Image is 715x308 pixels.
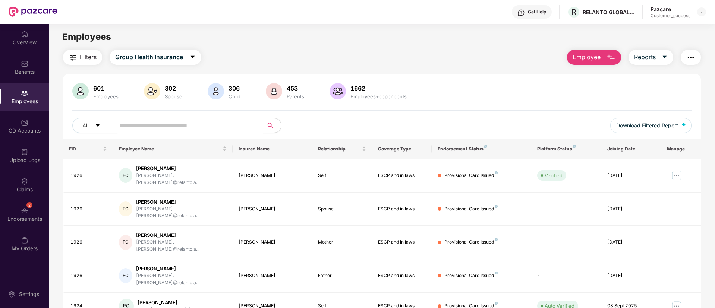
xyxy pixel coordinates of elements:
[136,199,227,206] div: [PERSON_NAME]
[138,299,214,306] div: [PERSON_NAME]
[190,54,196,61] span: caret-down
[92,85,120,92] div: 601
[378,172,426,179] div: ESCP and in laws
[537,146,595,152] div: Platform Status
[438,146,525,152] div: Endorsement Status
[119,146,221,152] span: Employee Name
[144,83,160,99] img: svg+xml;base64,PHN2ZyB4bWxucz0iaHR0cDovL3d3dy53My5vcmcvMjAwMC9zdmciIHhtbG5zOnhsaW5rPSJodHRwOi8vd3...
[110,50,201,65] button: Group Health Insurancecaret-down
[616,121,678,130] span: Download Filtered Report
[285,93,306,99] div: Parents
[571,7,576,16] span: R
[69,53,78,62] img: svg+xml;base64,PHN2ZyB4bWxucz0iaHR0cDovL3d3dy53My5vcmcvMjAwMC9zdmciIHdpZHRoPSIyNCIgaGVpZ2h0PSIyNC...
[567,50,621,65] button: Employee
[21,89,28,97] img: svg+xml;base64,PHN2ZyBpZD0iRW1wbG95ZWVzIiB4bWxucz0iaHR0cDovL3d3dy53My5vcmcvMjAwMC9zdmciIHdpZHRoPS...
[545,172,563,179] div: Verified
[601,139,661,159] th: Joining Date
[573,145,576,148] img: svg+xml;base64,PHN2ZyB4bWxucz0iaHR0cDovL3d3dy53My5vcmcvMjAwMC9zdmciIHdpZHRoPSI4IiBoZWlnaHQ9IjgiIH...
[21,178,28,185] img: svg+xml;base64,PHN2ZyBpZD0iQ2xhaW0iIHhtbG5zPSJodHRwOi8vd3d3LnczLm9yZy8yMDAwL3N2ZyIgd2lkdGg9IjIwIi...
[72,118,118,133] button: Allcaret-down
[21,236,28,244] img: svg+xml;base64,PHN2ZyBpZD0iTXlfT3JkZXJzIiBkYXRhLW5hbWU9Ik15IE9yZGVycyIgeG1sbnM9Imh0dHA6Ly93d3cudz...
[239,172,306,179] div: [PERSON_NAME]
[629,50,673,65] button: Reportscaret-down
[528,9,546,15] div: Get Help
[80,53,97,62] span: Filters
[651,6,690,13] div: Pazcare
[349,93,408,99] div: Employees+dependents
[686,53,695,62] img: svg+xml;base64,PHN2ZyB4bWxucz0iaHR0cDovL3d3dy53My5vcmcvMjAwMC9zdmciIHdpZHRoPSIyNCIgaGVpZ2h0PSIyNC...
[95,123,100,129] span: caret-down
[21,207,28,215] img: svg+xml;base64,PHN2ZyBpZD0iRW5kb3JzZW1lbnRzIiB4bWxucz0iaHR0cDovL3d3dy53My5vcmcvMjAwMC9zdmciIHdpZH...
[136,206,227,220] div: [PERSON_NAME].[PERSON_NAME]@relanto.a...
[531,259,601,293] td: -
[163,93,184,99] div: Spouse
[378,272,426,279] div: ESCP and in laws
[671,169,683,181] img: manageButton
[634,53,656,62] span: Reports
[115,53,183,62] span: Group Health Insurance
[607,206,655,213] div: [DATE]
[163,85,184,92] div: 302
[70,239,107,246] div: 1926
[136,232,227,239] div: [PERSON_NAME]
[70,172,107,179] div: 1926
[378,206,426,213] div: ESCP and in laws
[318,146,360,152] span: Relationship
[136,172,227,186] div: [PERSON_NAME].[PERSON_NAME]@relanto.a...
[517,9,525,16] img: svg+xml;base64,PHN2ZyBpZD0iSGVscC0zMngzMiIgeG1sbnM9Imh0dHA6Ly93d3cudzMub3JnLzIwMDAvc3ZnIiB3aWR0aD...
[136,239,227,253] div: [PERSON_NAME].[PERSON_NAME]@relanto.a...
[227,93,242,99] div: Child
[21,60,28,67] img: svg+xml;base64,PHN2ZyBpZD0iQmVuZWZpdHMiIHhtbG5zPSJodHRwOi8vd3d3LnczLm9yZy8yMDAwL3N2ZyIgd2lkdGg9Ij...
[113,139,233,159] th: Employee Name
[136,165,227,172] div: [PERSON_NAME]
[119,168,132,183] div: FC
[239,206,306,213] div: [PERSON_NAME]
[136,272,227,286] div: [PERSON_NAME].[PERSON_NAME]@relanto.a...
[661,139,701,159] th: Manage
[136,265,227,272] div: [PERSON_NAME]
[9,7,57,17] img: New Pazcare Logo
[69,146,101,152] span: EID
[573,53,601,62] span: Employee
[21,148,28,156] img: svg+xml;base64,PHN2ZyBpZD0iVXBsb2FkX0xvZ3MiIGRhdGEtbmFtZT0iVXBsb2FkIExvZ3MiIHhtbG5zPSJodHRwOi8vd3...
[92,93,120,99] div: Employees
[70,272,107,279] div: 1926
[495,302,498,305] img: svg+xml;base64,PHN2ZyB4bWxucz0iaHR0cDovL3d3dy53My5vcmcvMjAwMC9zdmciIHdpZHRoPSI4IiBoZWlnaHQ9IjgiIH...
[17,290,41,298] div: Settings
[318,206,366,213] div: Spouse
[495,238,498,241] img: svg+xml;base64,PHN2ZyB4bWxucz0iaHR0cDovL3d3dy53My5vcmcvMjAwMC9zdmciIHdpZHRoPSI4IiBoZWlnaHQ9IjgiIH...
[82,121,88,130] span: All
[372,139,432,159] th: Coverage Type
[495,171,498,174] img: svg+xml;base64,PHN2ZyB4bWxucz0iaHR0cDovL3d3dy53My5vcmcvMjAwMC9zdmciIHdpZHRoPSI4IiBoZWlnaHQ9IjgiIH...
[662,54,668,61] span: caret-down
[531,193,601,226] td: -
[444,206,498,213] div: Provisional Card Issued
[318,272,366,279] div: Father
[263,123,277,128] span: search
[699,9,705,15] img: svg+xml;base64,PHN2ZyBpZD0iRHJvcGRvd24tMzJ4MzIiIHhtbG5zPSJodHRwOi8vd3d3LnczLm9yZy8yMDAwL3N2ZyIgd2...
[285,85,306,92] div: 453
[266,83,282,99] img: svg+xml;base64,PHN2ZyB4bWxucz0iaHR0cDovL3d3dy53My5vcmcvMjAwMC9zdmciIHhtbG5zOnhsaW5rPSJodHRwOi8vd3...
[682,123,686,127] img: svg+xml;base64,PHN2ZyB4bWxucz0iaHR0cDovL3d3dy53My5vcmcvMjAwMC9zdmciIHhtbG5zOnhsaW5rPSJodHRwOi8vd3...
[583,9,635,16] div: RELANTO GLOBAL PRIVATE LIMITED
[62,31,111,42] span: Employees
[119,268,132,283] div: FC
[607,53,615,62] img: svg+xml;base64,PHN2ZyB4bWxucz0iaHR0cDovL3d3dy53My5vcmcvMjAwMC9zdmciIHhtbG5zOnhsaW5rPSJodHRwOi8vd3...
[233,139,312,159] th: Insured Name
[119,235,132,250] div: FC
[495,272,498,274] img: svg+xml;base64,PHN2ZyB4bWxucz0iaHR0cDovL3d3dy53My5vcmcvMjAwMC9zdmciIHdpZHRoPSI4IiBoZWlnaHQ9IjgiIH...
[444,172,498,179] div: Provisional Card Issued
[378,239,426,246] div: ESCP and in laws
[208,83,224,99] img: svg+xml;base64,PHN2ZyB4bWxucz0iaHR0cDovL3d3dy53My5vcmcvMjAwMC9zdmciIHhtbG5zOnhsaW5rPSJodHRwOi8vd3...
[495,205,498,208] img: svg+xml;base64,PHN2ZyB4bWxucz0iaHR0cDovL3d3dy53My5vcmcvMjAwMC9zdmciIHdpZHRoPSI4IiBoZWlnaHQ9IjgiIH...
[21,119,28,126] img: svg+xml;base64,PHN2ZyBpZD0iQ0RfQWNjb3VudHMiIGRhdGEtbmFtZT0iQ0QgQWNjb3VudHMiIHhtbG5zPSJodHRwOi8vd3...
[349,85,408,92] div: 1662
[607,272,655,279] div: [DATE]
[21,31,28,38] img: svg+xml;base64,PHN2ZyBpZD0iSG9tZSIgeG1sbnM9Imh0dHA6Ly93d3cudzMub3JnLzIwMDAvc3ZnIiB3aWR0aD0iMjAiIG...
[239,272,306,279] div: [PERSON_NAME]
[119,201,132,216] div: FC
[610,118,692,133] button: Download Filtered Report
[607,172,655,179] div: [DATE]
[227,85,242,92] div: 306
[8,290,15,298] img: svg+xml;base64,PHN2ZyBpZD0iU2V0dGluZy0yMHgyMCIgeG1sbnM9Imh0dHA6Ly93d3cudzMub3JnLzIwMDAvc3ZnIiB3aW...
